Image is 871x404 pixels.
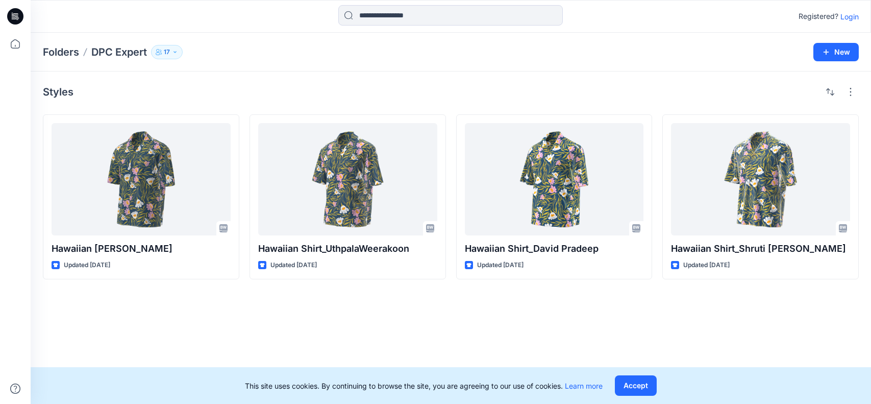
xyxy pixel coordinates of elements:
p: Login [840,11,859,22]
p: 17 [164,46,170,58]
button: Accept [615,375,657,396]
a: Hawaiian Shirt_Shruti Rathor [671,123,850,235]
a: Hawaiian Shirt_David Pradeep [465,123,644,235]
p: Updated [DATE] [683,260,730,271]
a: Hawaiian Shirt_Lisha Sanders [52,123,231,235]
p: Updated [DATE] [270,260,317,271]
a: Learn more [565,382,603,390]
h4: Styles [43,86,73,98]
a: Folders [43,45,79,59]
p: Hawaiian Shirt_David Pradeep [465,242,644,256]
p: Hawaiian [PERSON_NAME] [52,242,231,256]
p: Updated [DATE] [477,260,524,271]
p: Hawaiian Shirt_UthpalaWeerakoon [258,242,437,256]
p: Updated [DATE] [64,260,110,271]
p: DPC Expert [91,45,147,59]
a: Hawaiian Shirt_UthpalaWeerakoon [258,123,437,235]
p: This site uses cookies. By continuing to browse the site, you are agreeing to our use of cookies. [245,381,603,391]
p: Registered? [799,10,838,22]
p: Hawaiian Shirt_Shruti [PERSON_NAME] [671,242,850,256]
button: 17 [151,45,183,59]
button: New [813,43,859,61]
